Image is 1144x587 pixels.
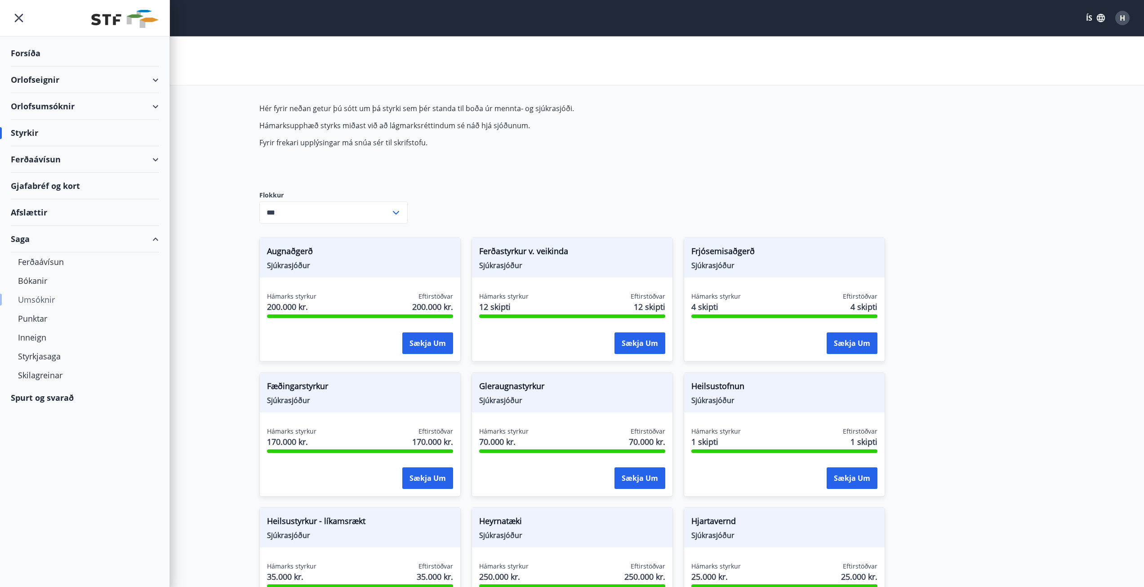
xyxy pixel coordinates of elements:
[843,292,877,301] span: Eftirstöðvar
[91,10,159,28] img: union_logo
[479,562,529,571] span: Hámarks styrkur
[479,395,665,405] span: Sjúkrasjóður
[691,380,877,395] span: Heilsustofnun
[634,301,665,313] span: 12 skipti
[691,395,877,405] span: Sjúkrasjóður
[267,515,453,530] span: Heilsustyrkur - líkamsrækt
[11,120,159,146] div: Styrkir
[691,515,877,530] span: Hjartavernd
[624,571,665,583] span: 250.000 kr.
[479,530,665,540] span: Sjúkrasjóður
[267,380,453,395] span: Fæðingarstyrkur
[18,290,151,309] div: Umsóknir
[11,67,159,93] div: Orlofseignir
[18,252,151,271] div: Ferðaávísun
[267,260,453,270] span: Sjúkrasjóður
[259,121,684,130] p: Hámarksupphæð styrks miðast við að lágmarksréttindum sé náð hjá sjóðunum.
[691,436,741,448] span: 1 skipti
[418,427,453,436] span: Eftirstöðvar
[267,571,316,583] span: 35.000 kr.
[850,301,877,313] span: 4 skipti
[267,562,316,571] span: Hámarks styrkur
[11,385,159,411] div: Spurt og svarað
[479,292,529,301] span: Hámarks styrkur
[631,292,665,301] span: Eftirstöðvar
[841,571,877,583] span: 25.000 kr.
[479,380,665,395] span: Gleraugnastyrkur
[850,436,877,448] span: 1 skipti
[259,103,684,113] p: Hér fyrir neðan getur þú sótt um þá styrki sem þér standa til boða úr mennta- og sjúkrasjóði.
[1112,7,1133,29] button: H
[11,199,159,226] div: Afslættir
[843,562,877,571] span: Eftirstöðvar
[827,467,877,489] button: Sækja um
[691,292,741,301] span: Hámarks styrkur
[631,427,665,436] span: Eftirstöðvar
[267,292,316,301] span: Hámarks styrkur
[614,332,665,354] button: Sækja um
[259,138,684,148] p: Fyrir frekari upplýsingar má snúa sér til skrifstofu.
[18,366,151,385] div: Skilagreinar
[11,146,159,173] div: Ferðaávísun
[479,260,665,270] span: Sjúkrasjóður
[267,395,453,405] span: Sjúkrasjóður
[267,245,453,260] span: Augnaðgerð
[843,427,877,436] span: Eftirstöðvar
[18,309,151,328] div: Punktar
[691,427,741,436] span: Hámarks styrkur
[479,245,665,260] span: Ferðastyrkur v. veikinda
[417,571,453,583] span: 35.000 kr.
[267,427,316,436] span: Hámarks styrkur
[691,530,877,540] span: Sjúkrasjóður
[418,562,453,571] span: Eftirstöðvar
[402,332,453,354] button: Sækja um
[631,562,665,571] span: Eftirstöðvar
[412,436,453,448] span: 170.000 kr.
[691,260,877,270] span: Sjúkrasjóður
[691,301,741,313] span: 4 skipti
[479,515,665,530] span: Heyrnatæki
[402,467,453,489] button: Sækja um
[691,245,877,260] span: Frjósemisaðgerð
[691,571,741,583] span: 25.000 kr.
[691,562,741,571] span: Hámarks styrkur
[11,10,27,26] button: menu
[614,467,665,489] button: Sækja um
[18,271,151,290] div: Bókanir
[18,347,151,366] div: Styrkjasaga
[11,40,159,67] div: Forsíða
[267,530,453,540] span: Sjúkrasjóður
[479,301,529,313] span: 12 skipti
[479,436,529,448] span: 70.000 kr.
[11,226,159,252] div: Saga
[418,292,453,301] span: Eftirstöðvar
[412,301,453,313] span: 200.000 kr.
[267,436,316,448] span: 170.000 kr.
[827,332,877,354] button: Sækja um
[18,328,151,347] div: Inneign
[259,191,408,200] label: Flokkur
[1081,10,1110,26] button: ÍS
[479,571,529,583] span: 250.000 kr.
[1120,13,1125,23] span: H
[11,93,159,120] div: Orlofsumsóknir
[479,427,529,436] span: Hámarks styrkur
[629,436,665,448] span: 70.000 kr.
[11,173,159,199] div: Gjafabréf og kort
[267,301,316,313] span: 200.000 kr.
